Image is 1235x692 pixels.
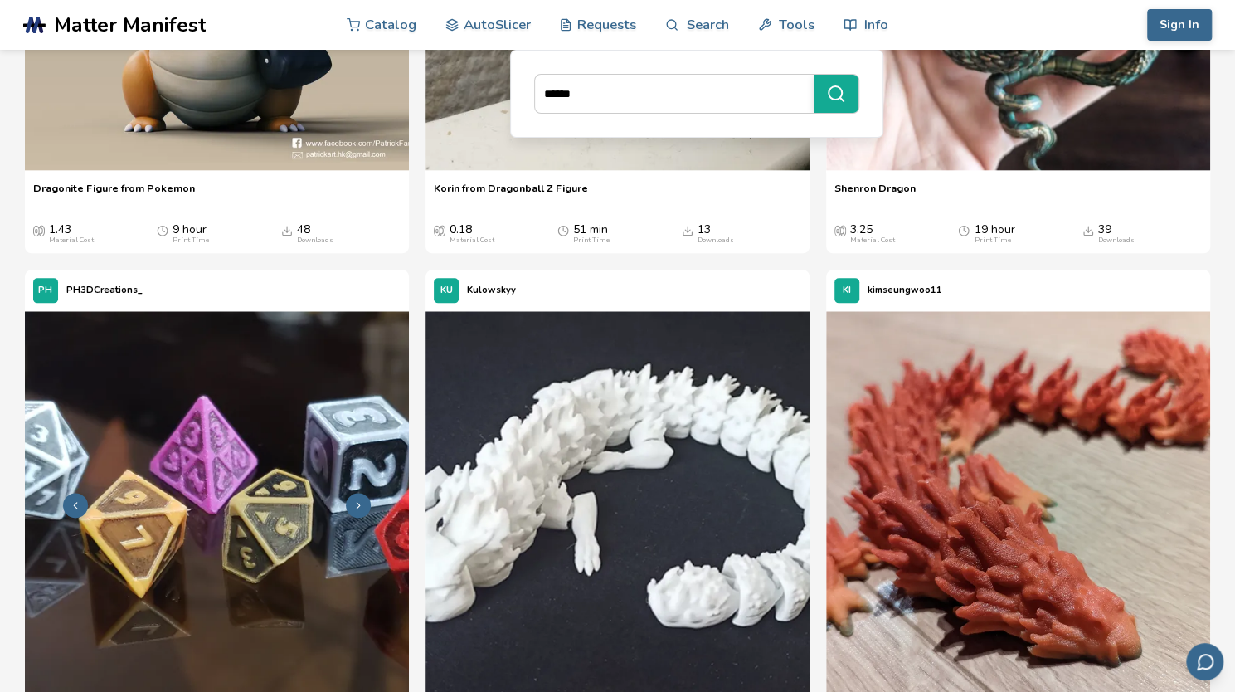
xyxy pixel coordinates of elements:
[573,223,610,245] div: 51 min
[434,223,445,236] span: Average Cost
[974,236,1010,245] div: Print Time
[698,236,734,245] div: Downloads
[573,236,610,245] div: Print Time
[850,223,895,245] div: 3.25
[974,223,1014,245] div: 19 hour
[173,223,209,245] div: 9 hour
[281,223,293,236] span: Downloads
[33,223,45,236] span: Average Cost
[297,223,333,245] div: 48
[557,223,569,236] span: Average Print Time
[1147,9,1212,41] button: Sign In
[1098,236,1135,245] div: Downloads
[868,281,942,299] p: kimseungwoo11
[958,223,970,236] span: Average Print Time
[54,13,206,37] span: Matter Manifest
[38,285,52,296] span: PH
[66,281,143,299] p: PH3DCreations_
[33,182,195,207] a: Dragonite Figure from Pokemon
[297,236,333,245] div: Downloads
[1186,643,1223,680] button: Send feedback via email
[49,223,94,245] div: 1.43
[850,236,895,245] div: Material Cost
[843,285,851,296] span: KI
[49,236,94,245] div: Material Cost
[682,223,693,236] span: Downloads
[434,182,588,207] a: Korin from Dragonball Z Figure
[834,182,916,207] a: Shenron Dragon
[450,236,494,245] div: Material Cost
[157,223,168,236] span: Average Print Time
[1082,223,1094,236] span: Downloads
[698,223,734,245] div: 13
[834,223,846,236] span: Average Cost
[450,223,494,245] div: 0.18
[1098,223,1135,245] div: 39
[173,236,209,245] div: Print Time
[440,285,452,296] span: KU
[467,281,516,299] p: Kulowskyy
